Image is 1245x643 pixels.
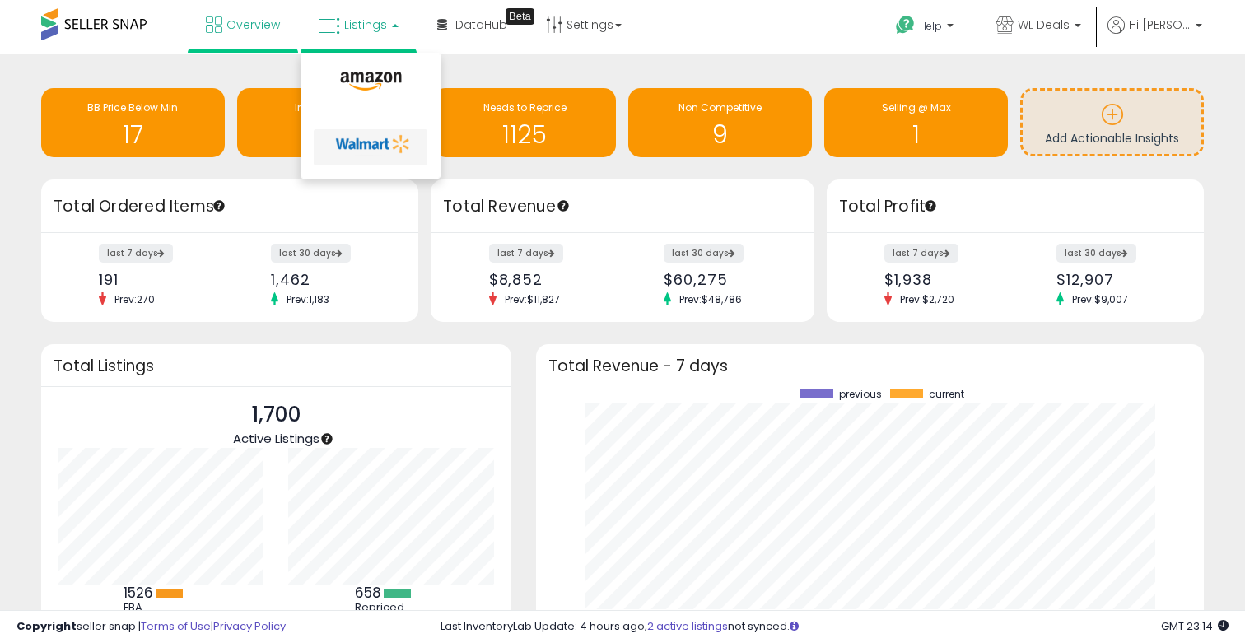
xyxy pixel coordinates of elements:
[441,121,609,148] h1: 1125
[355,601,429,614] div: Repriced
[233,430,319,447] span: Active Listings
[124,601,198,614] div: FBA
[678,100,762,114] span: Non Competitive
[54,195,406,218] h3: Total Ordered Items
[1056,244,1136,263] label: last 30 days
[664,271,785,288] div: $60,275
[920,19,942,33] span: Help
[54,360,499,372] h3: Total Listings
[548,360,1191,372] h3: Total Revenue - 7 days
[278,292,338,306] span: Prev: 1,183
[1129,16,1191,33] span: Hi [PERSON_NAME]
[355,583,381,603] b: 658
[884,244,958,263] label: last 7 days
[628,88,812,157] a: Non Competitive 9
[884,271,1003,288] div: $1,938
[1023,91,1201,154] a: Add Actionable Insights
[433,88,617,157] a: Needs to Reprice 1125
[441,619,1229,635] div: Last InventoryLab Update: 4 hours ago, not synced.
[226,16,280,33] span: Overview
[106,292,163,306] span: Prev: 270
[832,121,1000,148] h1: 1
[883,2,970,54] a: Help
[647,618,728,634] a: 2 active listings
[497,292,568,306] span: Prev: $11,827
[49,121,217,148] h1: 17
[824,88,1008,157] a: Selling @ Max 1
[271,271,389,288] div: 1,462
[41,88,225,157] a: BB Price Below Min 17
[99,271,217,288] div: 191
[892,292,963,306] span: Prev: $2,720
[790,621,799,631] i: Click here to read more about un-synced listings.
[483,100,567,114] span: Needs to Reprice
[319,431,334,446] div: Tooltip anchor
[839,389,882,400] span: previous
[489,244,563,263] label: last 7 days
[923,198,938,213] div: Tooltip anchor
[233,399,319,431] p: 1,700
[895,15,916,35] i: Get Help
[1064,292,1136,306] span: Prev: $9,007
[1045,130,1179,147] span: Add Actionable Insights
[16,618,77,634] strong: Copyright
[556,198,571,213] div: Tooltip anchor
[1161,618,1229,634] span: 2025-09-17 23:14 GMT
[344,16,387,33] span: Listings
[1056,271,1175,288] div: $12,907
[87,100,178,114] span: BB Price Below Min
[671,292,750,306] span: Prev: $48,786
[929,389,964,400] span: current
[213,618,286,634] a: Privacy Policy
[124,583,153,603] b: 1526
[237,88,421,157] a: Inventory Age 1
[1018,16,1070,33] span: WL Deals
[141,618,211,634] a: Terms of Use
[664,244,744,263] label: last 30 days
[882,100,951,114] span: Selling @ Max
[212,198,226,213] div: Tooltip anchor
[506,8,534,25] div: Tooltip anchor
[16,619,286,635] div: seller snap | |
[455,16,507,33] span: DataHub
[489,271,610,288] div: $8,852
[295,100,363,114] span: Inventory Age
[245,121,413,148] h1: 1
[839,195,1191,218] h3: Total Profit
[636,121,804,148] h1: 9
[1107,16,1202,54] a: Hi [PERSON_NAME]
[271,244,351,263] label: last 30 days
[443,195,802,218] h3: Total Revenue
[99,244,173,263] label: last 7 days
